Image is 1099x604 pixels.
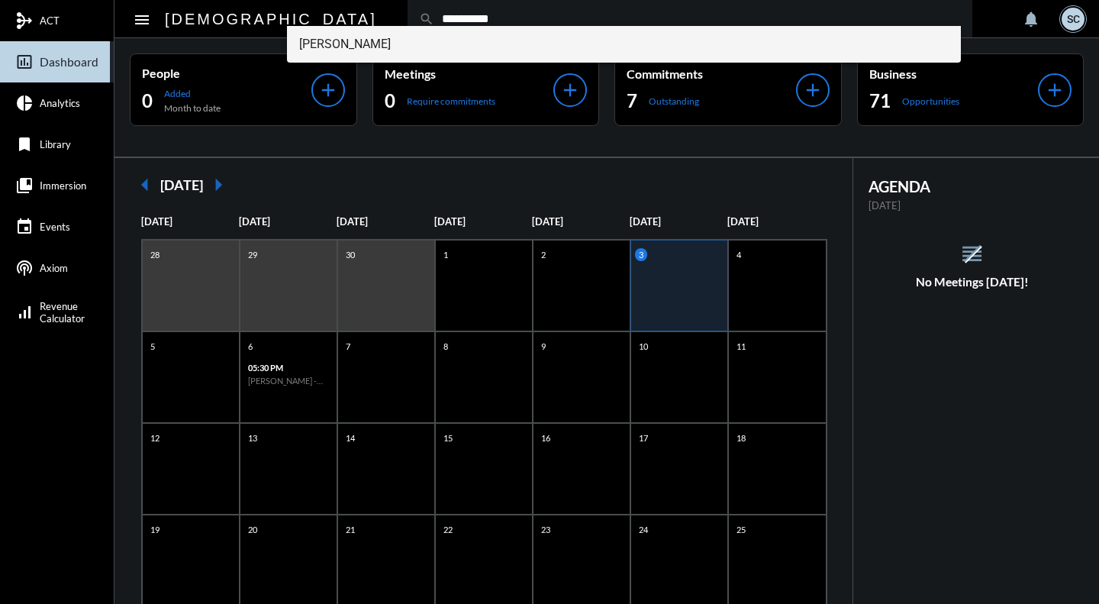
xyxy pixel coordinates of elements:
span: Events [40,221,70,233]
p: [DATE] [337,215,434,228]
mat-icon: podcasts [15,259,34,277]
h2: 7 [627,89,637,113]
p: 5 [147,340,159,353]
p: 20 [244,523,261,536]
p: 3 [635,248,647,261]
h2: [DEMOGRAPHIC_DATA] [165,7,377,31]
p: 7 [342,340,354,353]
p: 15 [440,431,456,444]
h2: 0 [385,89,395,113]
mat-icon: insert_chart_outlined [15,53,34,71]
p: [DATE] [630,215,727,228]
span: Immersion [40,179,86,192]
p: 4 [733,248,745,261]
p: 10 [635,340,652,353]
p: 2 [537,248,549,261]
p: Added [164,88,221,99]
mat-icon: mediation [15,11,34,30]
span: Analytics [40,97,80,109]
h5: No Meetings [DATE]! [853,275,1092,289]
p: 30 [342,248,359,261]
h2: AGENDA [869,177,1077,195]
p: People [142,66,311,80]
mat-icon: search [419,11,434,27]
mat-icon: Side nav toggle icon [133,11,151,29]
p: 23 [537,523,554,536]
button: Toggle sidenav [127,4,157,34]
mat-icon: collections_bookmark [15,176,34,195]
mat-icon: reorder [959,241,985,266]
p: [DATE] [434,215,532,228]
p: Commitments [627,66,796,81]
mat-icon: arrow_right [203,170,234,200]
h2: 0 [142,89,153,113]
span: Revenue Calculator [40,300,85,325]
p: 22 [440,523,456,536]
mat-icon: add [317,79,339,101]
p: [DATE] [532,215,630,228]
p: 17 [635,431,652,444]
h2: [DATE] [160,176,203,193]
p: 1 [440,248,452,261]
p: 13 [244,431,261,444]
p: 9 [537,340,549,353]
div: SC [1062,8,1084,31]
p: [DATE] [239,215,337,228]
p: 05:30 PM [248,363,329,373]
p: 12 [147,431,163,444]
span: Library [40,138,71,150]
p: Business [869,66,1039,81]
span: ACT [40,15,60,27]
mat-icon: add [559,79,581,101]
mat-icon: bookmark [15,135,34,153]
p: 16 [537,431,554,444]
p: Outstanding [649,95,699,107]
p: 24 [635,523,652,536]
p: 11 [733,340,749,353]
p: 29 [244,248,261,261]
mat-icon: pie_chart [15,94,34,112]
p: 28 [147,248,163,261]
p: Meetings [385,66,554,81]
p: 21 [342,523,359,536]
p: Opportunities [902,95,959,107]
p: 25 [733,523,749,536]
mat-icon: arrow_left [130,170,160,200]
h2: 71 [869,89,891,113]
h6: [PERSON_NAME] - [PERSON_NAME] - Relationship [248,376,329,386]
mat-icon: signal_cellular_alt [15,303,34,321]
span: [PERSON_NAME] [299,26,949,63]
p: Month to date [164,102,221,114]
p: 8 [440,340,452,353]
p: [DATE] [141,215,239,228]
p: 14 [342,431,359,444]
p: 18 [733,431,749,444]
p: [DATE] [869,199,1077,212]
mat-icon: event [15,218,34,236]
mat-icon: add [1044,79,1065,101]
mat-icon: add [802,79,823,101]
p: 6 [244,340,256,353]
p: [DATE] [727,215,825,228]
span: Axiom [40,262,68,274]
span: Dashboard [40,55,98,69]
mat-icon: notifications [1022,10,1040,28]
p: Require commitments [407,95,495,107]
p: 19 [147,523,163,536]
